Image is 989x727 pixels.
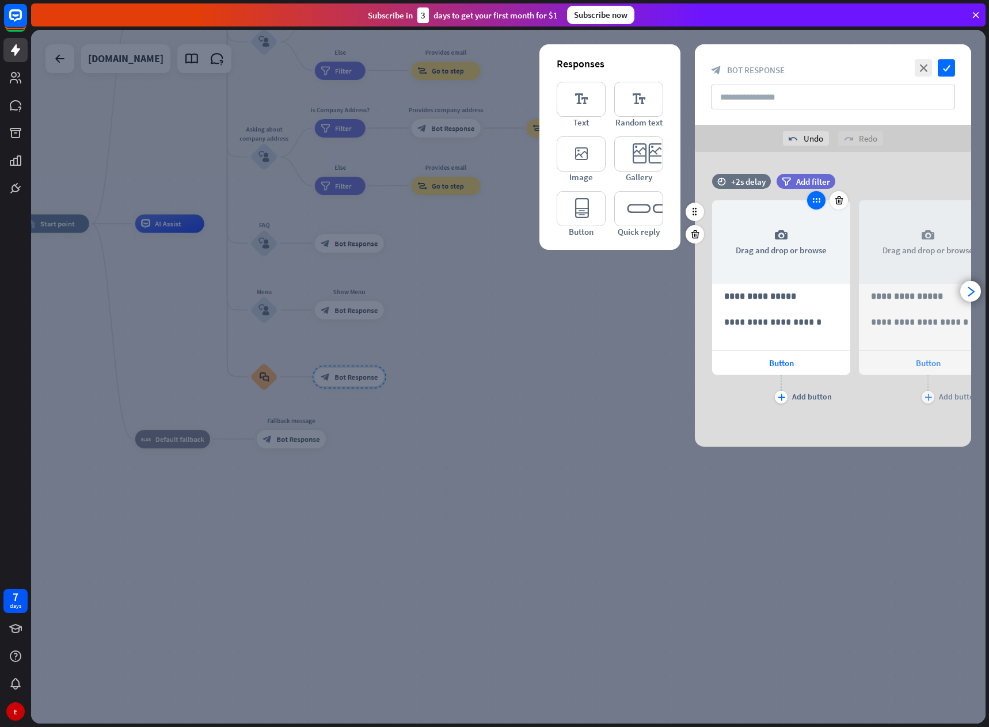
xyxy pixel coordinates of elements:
span: Button [916,357,941,368]
div: Drag and drop or browse [712,200,850,284]
div: Subscribe now [567,6,634,24]
i: check [938,59,955,77]
i: filter [782,177,791,186]
span: Add filter [796,176,830,187]
div: +2s delay [731,176,766,187]
i: block_bot_response [711,65,721,75]
a: 7 days [3,589,28,613]
i: undo [789,134,798,143]
div: Subscribe in days to get your first month for $1 [368,7,558,23]
i: arrowhead_right [965,286,976,297]
div: days [10,602,21,610]
div: Redo [838,131,883,146]
div: E [6,702,25,721]
div: Undo [783,131,829,146]
i: close [915,59,932,77]
div: 3 [417,7,429,23]
i: time [717,177,726,185]
button: Open LiveChat chat widget [9,5,44,39]
i: plus [925,394,932,401]
i: camera [921,229,935,242]
span: Bot Response [727,64,785,75]
span: Button [769,357,794,368]
div: 7 [13,592,18,602]
i: plus [778,394,785,401]
i: redo [844,134,853,143]
i: camera [774,229,788,242]
div: Add button [939,391,979,402]
div: Add button [792,391,832,402]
